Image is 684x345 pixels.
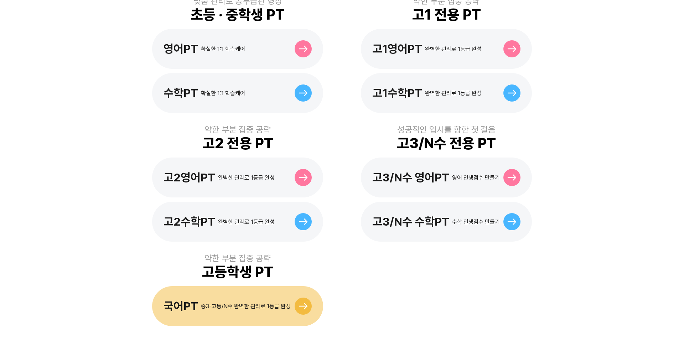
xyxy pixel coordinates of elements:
div: 고3/N수 영어PT [372,171,449,184]
div: 고2영어PT [164,171,215,184]
div: 완벽한 관리로 1등급 완성 [218,174,275,181]
div: 수학PT [164,86,198,100]
div: 고등학생 PT [202,263,273,280]
div: 국어PT [164,299,198,313]
div: 고2수학PT [164,215,215,228]
div: 완벽한 관리로 1등급 완성 [425,46,482,52]
div: 영어PT [164,42,198,56]
div: 영어 인생점수 만들기 [452,174,500,181]
div: 완벽한 관리로 1등급 완성 [425,90,482,97]
div: 확실한 1:1 학습케어 [201,90,245,97]
div: 고2 전용 PT [202,135,273,152]
div: 수학 인생점수 만들기 [452,218,500,225]
div: 중3-고등/N수 완벽한 관리로 1등급 완성 [201,303,291,310]
div: 성공적인 입시를 향한 첫 걸음 [397,124,496,135]
div: 고3/N수 전용 PT [397,135,496,152]
div: 완벽한 관리로 1등급 완성 [218,218,275,225]
div: 고1수학PT [372,86,422,100]
div: 고1영어PT [372,42,422,56]
div: 약한 부분 집중 공략 [204,124,271,135]
div: 확실한 1:1 학습케어 [201,46,245,52]
div: 고3/N수 수학PT [372,215,449,228]
div: 고1 전용 PT [412,6,481,23]
div: 초등 · 중학생 PT [191,6,285,23]
div: 약한 부분 집중 공략 [204,253,271,263]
